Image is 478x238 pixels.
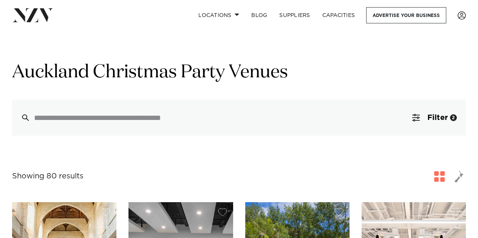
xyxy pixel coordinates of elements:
h1: Auckland Christmas Party Venues [12,61,466,84]
a: Locations [192,7,245,23]
a: SUPPLIERS [273,7,316,23]
a: Capacities [316,7,361,23]
div: Showing 80 results [12,170,84,182]
a: BLOG [245,7,273,23]
div: 2 [450,114,457,121]
span: Filter [427,114,448,121]
a: Advertise your business [366,7,446,23]
button: Filter2 [403,100,466,136]
img: nzv-logo.png [12,8,53,22]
